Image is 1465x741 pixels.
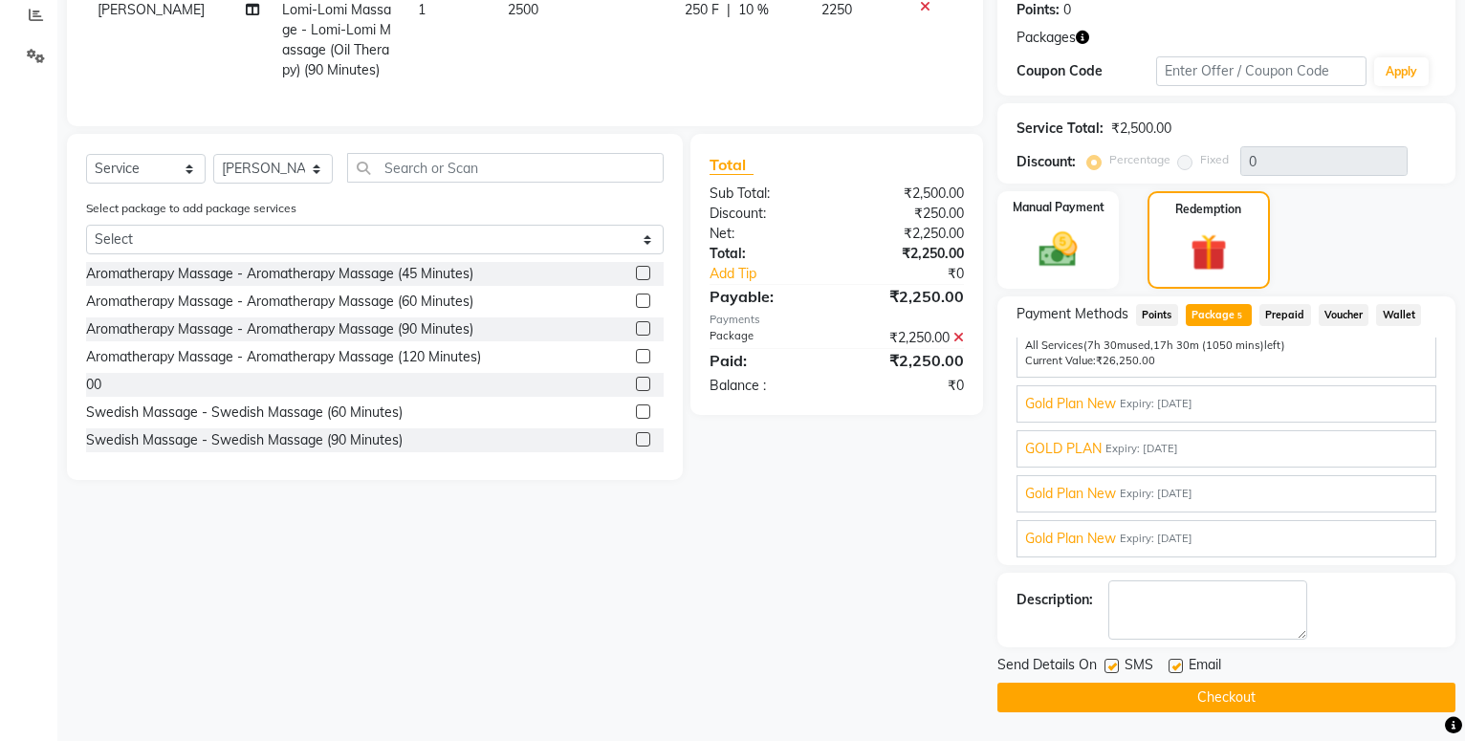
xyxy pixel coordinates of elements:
[86,264,473,284] div: Aromatherapy Massage - Aromatherapy Massage (45 Minutes)
[1259,304,1311,326] span: Prepaid
[1025,529,1116,549] span: Gold Plan New
[86,200,296,217] label: Select package to add package services
[347,153,664,183] input: Search or Scan
[1025,439,1102,459] span: GOLD PLAN
[1235,311,1245,322] span: 5
[1083,338,1126,352] span: (7h 30m
[86,403,403,423] div: Swedish Massage - Swedish Massage (60 Minutes)
[710,155,754,175] span: Total
[282,1,391,78] span: Lomi-Lomi Massage - Lomi-Lomi Massage (Oil Therapy) (90 Minutes)
[1017,590,1093,610] div: Description:
[1175,201,1241,218] label: Redemption
[1017,61,1156,81] div: Coupon Code
[1136,304,1178,326] span: Points
[1186,304,1252,326] span: Package
[695,376,837,396] div: Balance :
[1374,57,1429,86] button: Apply
[837,349,978,372] div: ₹2,250.00
[1376,304,1421,326] span: Wallet
[1319,304,1369,326] span: Voucher
[1083,338,1285,352] span: used, left)
[1017,119,1104,139] div: Service Total:
[695,204,837,224] div: Discount:
[1120,396,1192,412] span: Expiry: [DATE]
[837,244,978,264] div: ₹2,250.00
[1153,338,1264,352] span: 17h 30m (1050 mins)
[86,375,101,395] div: 00
[1025,338,1083,352] span: All Services
[837,328,978,348] div: ₹2,250.00
[86,347,481,367] div: Aromatherapy Massage - Aromatherapy Massage (120 Minutes)
[837,285,978,308] div: ₹2,250.00
[1189,655,1221,679] span: Email
[837,184,978,204] div: ₹2,500.00
[695,224,837,244] div: Net:
[1125,655,1153,679] span: SMS
[418,1,426,18] span: 1
[821,1,852,18] span: 2250
[1105,441,1178,457] span: Expiry: [DATE]
[1025,394,1116,414] span: Gold Plan New
[695,244,837,264] div: Total:
[695,349,837,372] div: Paid:
[1120,486,1192,502] span: Expiry: [DATE]
[695,328,837,348] div: Package
[86,430,403,450] div: Swedish Massage - Swedish Massage (90 Minutes)
[1025,484,1116,504] span: Gold Plan New
[695,264,861,284] a: Add Tip
[997,683,1455,712] button: Checkout
[1200,151,1229,168] label: Fixed
[695,184,837,204] div: Sub Total:
[695,285,837,308] div: Payable:
[86,319,473,339] div: Aromatherapy Massage - Aromatherapy Massage (90 Minutes)
[98,1,205,18] span: [PERSON_NAME]
[1025,354,1096,367] span: Current Value:
[837,376,978,396] div: ₹0
[997,655,1097,679] span: Send Details On
[1156,56,1367,86] input: Enter Offer / Coupon Code
[710,312,964,328] div: Payments
[837,204,978,224] div: ₹250.00
[508,1,538,18] span: 2500
[86,292,473,312] div: Aromatherapy Massage - Aromatherapy Massage (60 Minutes)
[1109,151,1170,168] label: Percentage
[1017,28,1076,48] span: Packages
[1027,228,1089,272] img: _cash.svg
[861,264,978,284] div: ₹0
[1120,531,1192,547] span: Expiry: [DATE]
[1017,152,1076,172] div: Discount:
[1096,354,1155,367] span: ₹26,250.00
[1111,119,1171,139] div: ₹2,500.00
[1179,229,1238,275] img: _gift.svg
[1013,199,1104,216] label: Manual Payment
[837,224,978,244] div: ₹2,250.00
[1017,304,1128,324] span: Payment Methods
